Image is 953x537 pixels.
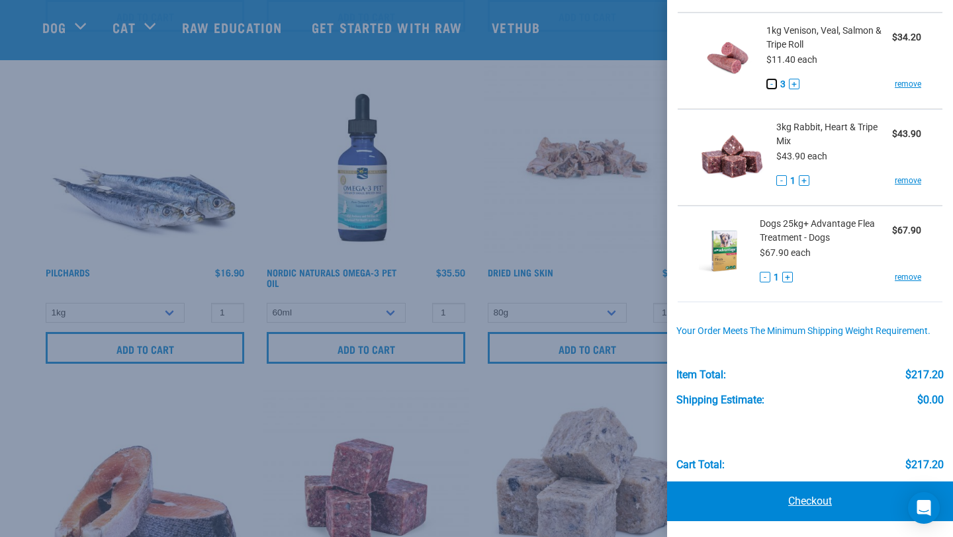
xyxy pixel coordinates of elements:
[780,77,786,91] span: 3
[699,120,766,188] img: Rabbit, Heart & Tripe Mix
[917,394,944,406] div: $0.00
[760,247,811,258] span: $67.90 each
[799,175,809,186] button: +
[892,32,921,42] strong: $34.20
[892,225,921,235] strong: $67.90
[766,79,777,89] button: -
[699,217,750,285] img: Advantage Flea Treatment - Dogs
[760,217,892,245] span: Dogs 25kg+ Advantage Flea Treatment - Dogs
[905,369,944,381] div: $217.20
[776,151,827,161] span: $43.90 each
[760,272,770,282] button: -
[676,369,726,381] div: Item Total:
[908,492,940,524] div: Open Intercom Messenger
[789,79,799,89] button: +
[776,120,892,148] span: 3kg Rabbit, Heart & Tripe Mix
[774,270,779,284] span: 1
[895,78,921,90] a: remove
[676,394,764,406] div: Shipping Estimate:
[766,54,817,65] span: $11.40 each
[676,459,725,471] div: Cart total:
[667,481,953,521] a: Checkout
[895,271,921,283] a: remove
[699,24,756,92] img: Venison, Veal, Salmon & Tripe Roll
[782,272,793,282] button: +
[895,175,921,186] a: remove
[676,326,944,337] div: Your order meets the minimum shipping weight requirement.
[776,175,787,186] button: -
[892,128,921,139] strong: $43.90
[766,24,892,52] span: 1kg Venison, Veal, Salmon & Tripe Roll
[905,459,944,471] div: $217.20
[790,174,795,188] span: 1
